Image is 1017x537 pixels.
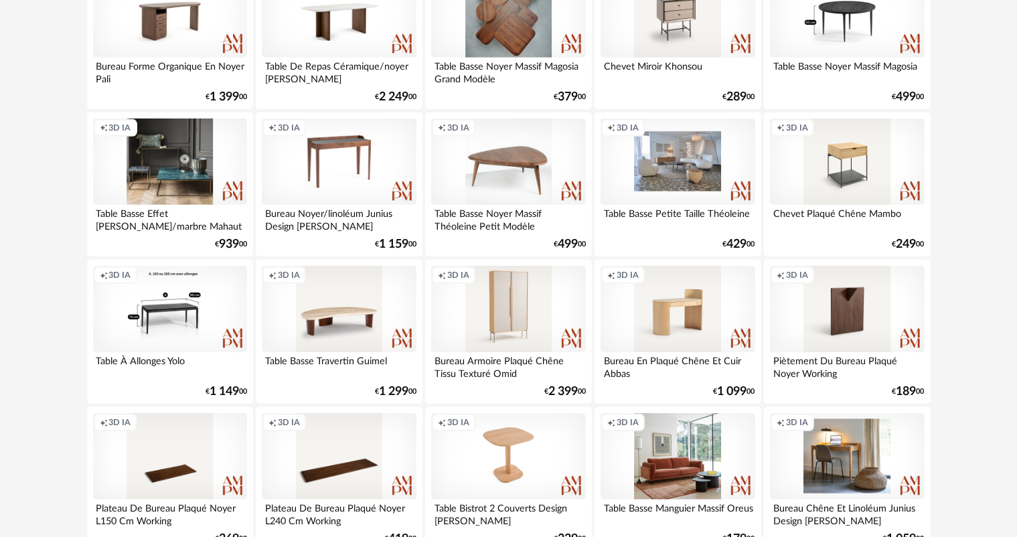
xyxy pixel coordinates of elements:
span: 1 399 [210,92,239,102]
span: 3D IA [617,417,639,428]
span: 499 [896,92,917,102]
span: 2 249 [379,92,408,102]
span: 379 [558,92,578,102]
div: € 00 [892,387,925,396]
span: Creation icon [607,417,615,428]
span: 3D IA [447,270,469,281]
span: 289 [727,92,747,102]
div: € 00 [206,387,247,396]
div: Table Basse Travertin Guimel [262,352,416,379]
span: Creation icon [777,270,785,281]
a: Creation icon 3D IA Table À Allonges Yolo €1 14900 [87,260,253,404]
div: € 00 [714,387,755,396]
div: Bureau Armoire Plaqué Chêne Tissu Texturé Omid [431,352,585,379]
span: 2 399 [548,387,578,396]
div: Table Basse Noyer Massif Magosia [770,58,924,84]
span: Creation icon [777,417,785,428]
div: € 00 [206,92,247,102]
span: 3D IA [617,270,639,281]
span: 1 159 [379,240,408,249]
span: 939 [219,240,239,249]
a: Creation icon 3D IA Bureau Noyer/linoléum Junius Design [PERSON_NAME] €1 15900 [256,112,422,257]
div: Table Bistrot 2 Couverts Design [PERSON_NAME] [431,500,585,526]
span: 3D IA [278,270,300,281]
div: Plateau De Bureau Plaqué Noyer L240 Cm Working [262,500,416,526]
div: Table Basse Noyer Massif Magosia Grand Modèle [431,58,585,84]
a: Creation icon 3D IA Bureau En Plaqué Chêne Et Cuir Abbas €1 09900 [595,260,761,404]
span: 189 [896,387,917,396]
div: € 00 [892,240,925,249]
div: Chevet Miroir Khonsou [601,58,755,84]
span: Creation icon [438,270,446,281]
span: 3D IA [109,270,131,281]
div: Table Basse Noyer Massif Théoleine Petit Modèle [431,205,585,232]
span: Creation icon [438,123,446,133]
span: 3D IA [447,417,469,428]
a: Creation icon 3D IA Table Basse Petite Taille Théoleine €42900 [595,112,761,257]
div: € 00 [215,240,247,249]
span: 249 [896,240,917,249]
div: Bureau En Plaqué Chêne Et Cuir Abbas [601,352,755,379]
span: Creation icon [100,123,108,133]
div: € 00 [544,387,586,396]
a: Creation icon 3D IA Chevet Plaqué Chêne Mambo €24900 [764,112,930,257]
div: € 00 [375,240,416,249]
span: 1 299 [379,387,408,396]
span: Creation icon [268,123,277,133]
div: € 00 [892,92,925,102]
a: Creation icon 3D IA Table Basse Noyer Massif Théoleine Petit Modèle €49900 [425,112,591,257]
a: Creation icon 3D IA Bureau Armoire Plaqué Chêne Tissu Texturé Omid €2 39900 [425,260,591,404]
div: Table Basse Petite Taille Théoleine [601,205,755,232]
span: 3D IA [786,123,808,133]
div: € 00 [723,92,755,102]
div: € 00 [554,240,586,249]
span: Creation icon [607,123,615,133]
span: Creation icon [777,123,785,133]
div: Table De Repas Céramique/noyer [PERSON_NAME] [262,58,416,84]
div: € 00 [554,92,586,102]
span: Creation icon [268,417,277,428]
span: 1 099 [718,387,747,396]
a: Creation icon 3D IA Table Basse Travertin Guimel €1 29900 [256,260,422,404]
span: Creation icon [100,417,108,428]
span: 3D IA [786,417,808,428]
div: Table Basse Effet [PERSON_NAME]/marbre Mahaut [93,205,247,232]
div: Table Basse Manguier Massif Oreus [601,500,755,526]
div: Bureau Noyer/linoléum Junius Design [PERSON_NAME] [262,205,416,232]
div: Bureau Forme Organique En Noyer Pali [93,58,247,84]
span: 3D IA [786,270,808,281]
div: € 00 [375,387,416,396]
span: 3D IA [278,417,300,428]
a: Creation icon 3D IA Table Basse Effet [PERSON_NAME]/marbre Mahaut €93900 [87,112,253,257]
a: Creation icon 3D IA Piètement Du Bureau Plaqué Noyer Working €18900 [764,260,930,404]
div: € 00 [723,240,755,249]
span: 499 [558,240,578,249]
div: Chevet Plaqué Chêne Mambo [770,205,924,232]
span: Creation icon [100,270,108,281]
div: Plateau De Bureau Plaqué Noyer L150 Cm Working [93,500,247,526]
span: 3D IA [278,123,300,133]
div: Piètement Du Bureau Plaqué Noyer Working [770,352,924,379]
span: Creation icon [438,417,446,428]
span: 3D IA [447,123,469,133]
span: 3D IA [109,417,131,428]
span: 1 149 [210,387,239,396]
div: € 00 [375,92,416,102]
span: 429 [727,240,747,249]
div: Table À Allonges Yolo [93,352,247,379]
span: Creation icon [268,270,277,281]
span: 3D IA [617,123,639,133]
span: 3D IA [109,123,131,133]
div: Bureau Chêne Et Linoléum Junius Design [PERSON_NAME] [770,500,924,526]
span: Creation icon [607,270,615,281]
